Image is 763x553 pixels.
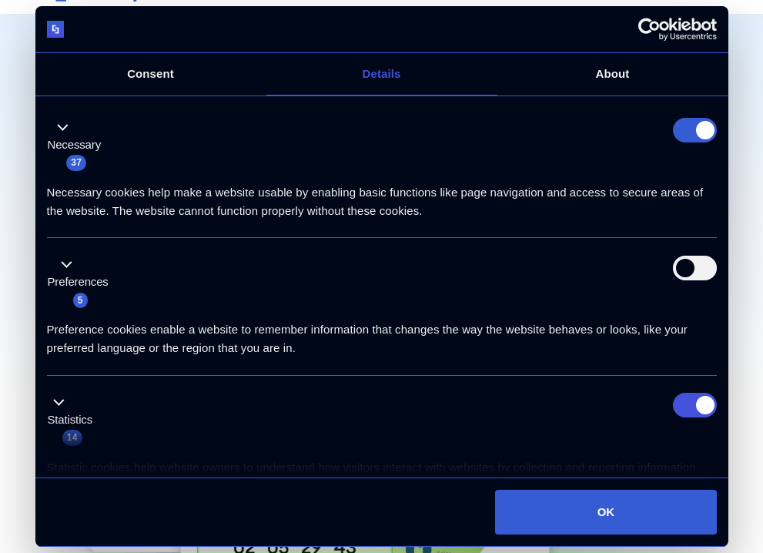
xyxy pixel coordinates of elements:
div: Statistic cookies help website owners to understand how visitors interact with websites by collec... [47,447,717,495]
button: OK [495,490,716,535]
label: Necessary [48,136,102,154]
a: Consent [35,53,266,96]
a: Details [266,53,497,96]
img: logo [47,21,65,39]
div: Preference cookies enable a website to remember information that changes the way the website beha... [47,309,717,357]
label: Statistics [48,411,93,429]
div: Necessary cookies help make a website usable by enabling basic functions like page navigation and... [47,172,717,220]
a: Usercentrics Cookiebot - opens in a new window [582,18,717,41]
a: About [497,53,728,96]
span: 14 [62,430,82,445]
span: 37 [66,155,86,170]
button: Necessary (37) [47,118,111,172]
label: Preferences [48,273,109,291]
span: 5 [73,293,88,308]
button: Preferences (5) [47,256,118,310]
button: Statistics (14) [47,393,102,447]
